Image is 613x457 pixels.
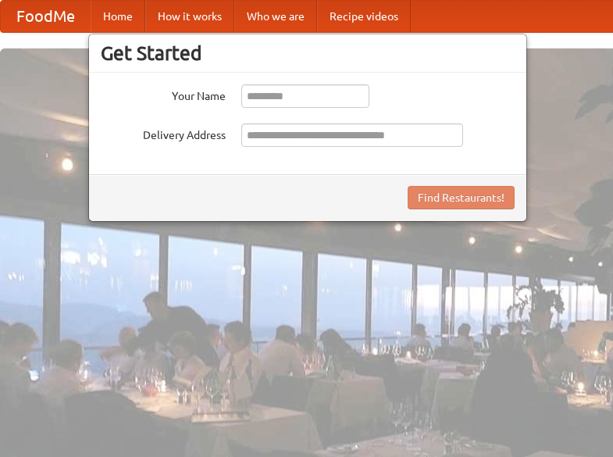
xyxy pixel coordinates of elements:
[145,1,234,32] a: How it works
[408,186,515,209] button: Find Restaurants!
[317,1,411,32] a: Recipe videos
[101,123,226,143] label: Delivery Address
[234,1,317,32] a: Who we are
[101,84,226,104] label: Your Name
[91,1,145,32] a: Home
[1,1,91,32] a: FoodMe
[101,41,515,65] h3: Get Started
